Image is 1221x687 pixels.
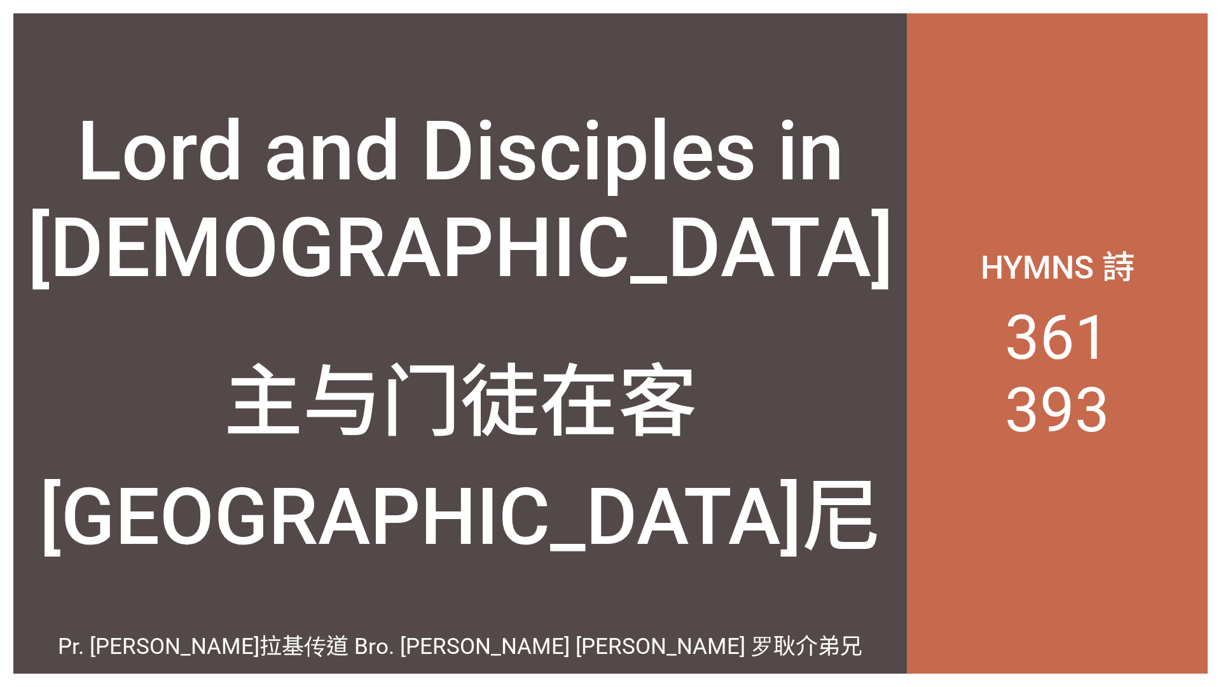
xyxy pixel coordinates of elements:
li: 393 [1005,374,1110,447]
div: 主与门徒在客[GEOGRAPHIC_DATA]尼 [27,338,893,567]
p: Hymns 詩 [981,240,1135,288]
li: 361 [1005,302,1110,374]
div: Lord and Disciples in [DEMOGRAPHIC_DATA] [27,103,893,296]
div: Pr. [PERSON_NAME]拉基传道 Bro. [PERSON_NAME] [PERSON_NAME] 罗耿介弟兄 [58,628,862,662]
